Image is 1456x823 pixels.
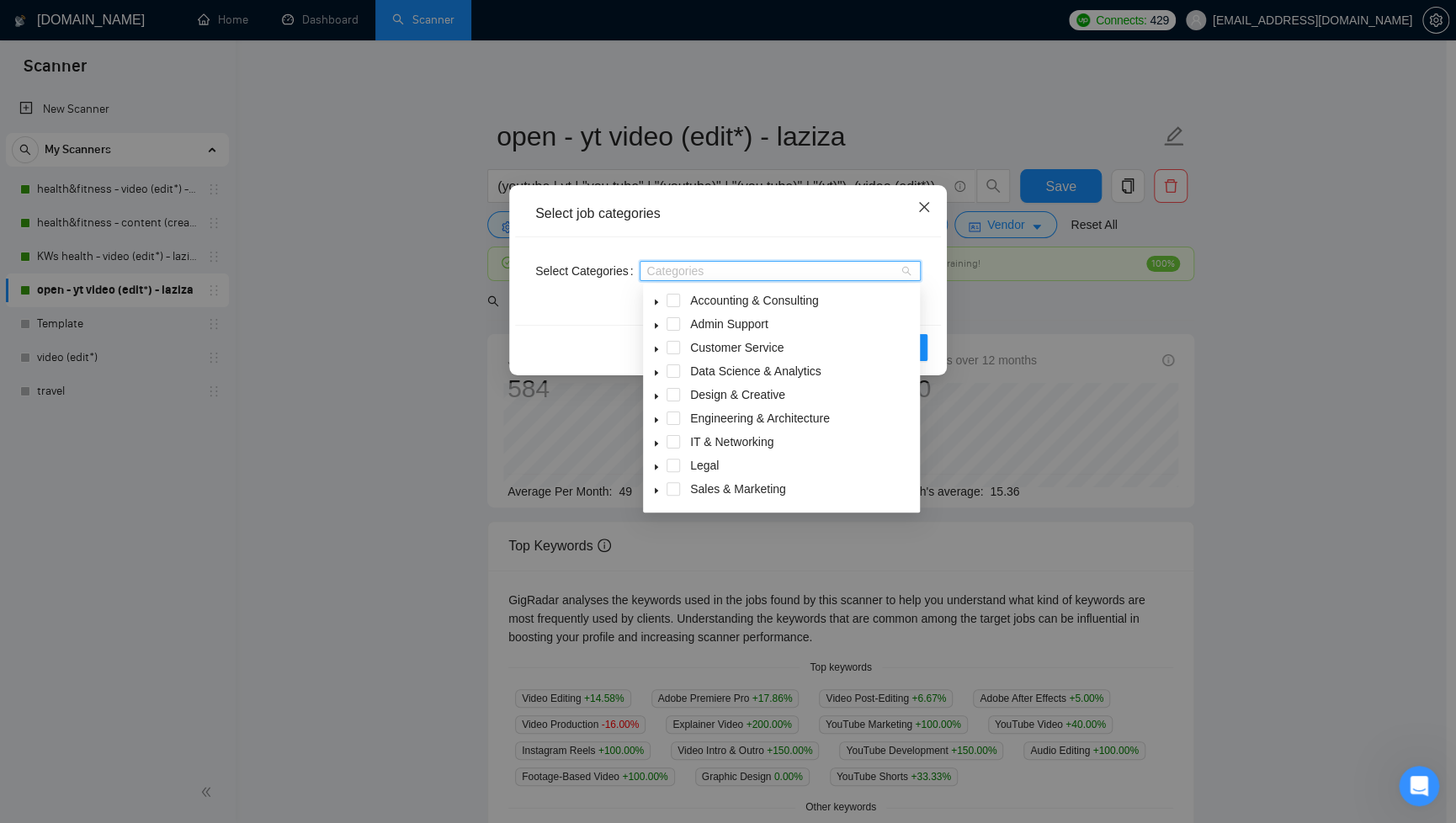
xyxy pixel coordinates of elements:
span: caret-down [652,298,661,306]
span: IT & Networking [687,432,917,452]
span: Accounting & Consulting [690,294,819,307]
span: Data Science & Analytics [687,361,917,381]
span: IT & Networking [690,435,773,449]
span: Admin Support [690,317,768,331]
span: Design & Creative [690,388,785,401]
span: caret-down [652,321,661,330]
input: Select Categories [646,264,650,278]
div: Select job categories [535,204,921,223]
span: Accounting & Consulting [687,290,917,311]
span: Customer Service [687,337,917,358]
span: Sales & Marketing [690,482,786,496]
span: Legal [687,455,917,475]
span: Design & Creative [687,385,917,405]
span: close [917,200,931,214]
span: caret-down [652,345,661,353]
span: caret-down [652,486,661,495]
span: Sales & Marketing [687,479,917,499]
span: caret-down [652,416,661,424]
span: caret-down [652,439,661,448]
span: caret-down [652,463,661,471]
span: caret-down [652,369,661,377]
span: Translation [687,502,917,523]
iframe: Intercom live chat [1399,766,1439,806]
span: Customer Service [690,341,784,354]
span: Engineering & Architecture [690,411,830,425]
span: Engineering & Architecture [687,408,917,428]
span: Legal [690,459,719,472]
button: Close [901,185,947,231]
span: Data Science & Analytics [690,364,821,378]
label: Select Categories [535,258,640,284]
span: Admin Support [687,314,917,334]
span: caret-down [652,392,661,401]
